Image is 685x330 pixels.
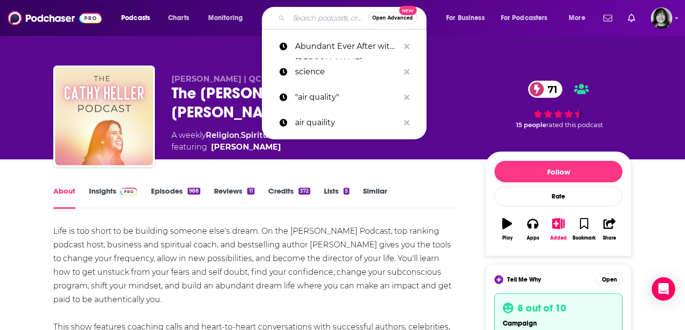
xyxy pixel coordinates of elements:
button: open menu [439,10,497,26]
span: 71 [538,81,562,98]
div: 11 [247,188,254,195]
span: 15 people [516,121,546,129]
div: Bookmark [573,235,596,241]
button: open menu [562,10,598,26]
div: Share [603,235,616,241]
a: 71 [528,81,562,98]
div: 988 [188,188,200,195]
div: 71 15 peoplerated this podcast [485,74,632,135]
a: Lists5 [324,186,349,209]
a: Show notifications dropdown [599,10,616,26]
a: About [53,186,75,209]
a: Abundant Ever After with [PERSON_NAME] [262,34,427,59]
a: Cathy Heller [211,141,281,153]
a: InsightsPodchaser Pro [89,186,137,209]
button: Bookmark [571,212,597,247]
button: Added [546,212,571,247]
a: Charts [162,10,195,26]
button: open menu [201,10,256,26]
button: Apps [520,212,545,247]
div: A weekly podcast [171,130,392,153]
a: Episodes988 [151,186,200,209]
img: The Cathy Heller Podcast with Cathy Heller [55,67,153,165]
a: Credits372 [268,186,310,209]
span: Monitoring [208,11,243,25]
span: For Podcasters [501,11,548,25]
span: Charts [168,11,189,25]
a: Reviews11 [214,186,254,209]
a: Spirituality [241,131,286,140]
img: User Profile [651,7,672,29]
div: Apps [527,235,539,241]
div: Added [550,235,567,241]
p: "air quality" [295,85,399,110]
button: open menu [494,10,562,26]
img: tell me why sparkle [496,277,502,283]
span: rated this podcast [546,121,603,129]
span: New [399,6,417,15]
input: Search podcasts, credits, & more... [289,10,368,26]
a: Show notifications dropdown [624,10,639,26]
span: Tell Me Why [507,276,541,284]
span: and [286,131,301,140]
span: More [569,11,585,25]
button: Share [597,212,622,247]
span: campaign [503,319,537,328]
img: Podchaser Pro [120,188,137,196]
button: Follow [494,161,622,182]
span: featuring [171,141,392,153]
div: Play [502,235,513,241]
p: science [295,59,399,85]
button: Open [596,273,622,286]
a: Similar [363,186,387,209]
button: open menu [114,10,163,26]
a: Religion [206,131,239,140]
a: science [262,59,427,85]
span: Logged in as parkdalepublicity1 [651,7,672,29]
div: 5 [343,188,349,195]
h3: 8 out of 10 [517,302,566,314]
a: air quaility [262,110,427,135]
img: Podchaser - Follow, Share and Rate Podcasts [8,9,102,27]
span: Open Advanced [372,16,413,21]
div: 372 [299,188,310,195]
a: Business News [301,131,361,140]
button: Open AdvancedNew [368,12,417,24]
p: Abundant Ever After with Cathy Heller [295,34,399,59]
span: [PERSON_NAME] | QCODE [171,74,280,84]
span: Podcasts [121,11,150,25]
p: air quaility [295,110,399,135]
span: For Business [446,11,485,25]
a: "air quality" [262,85,427,110]
button: Play [494,212,520,247]
div: Open Intercom Messenger [652,277,675,301]
div: Rate [494,186,622,206]
button: Show profile menu [651,7,672,29]
div: Search podcasts, credits, & more... [271,7,436,29]
span: , [239,131,241,140]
